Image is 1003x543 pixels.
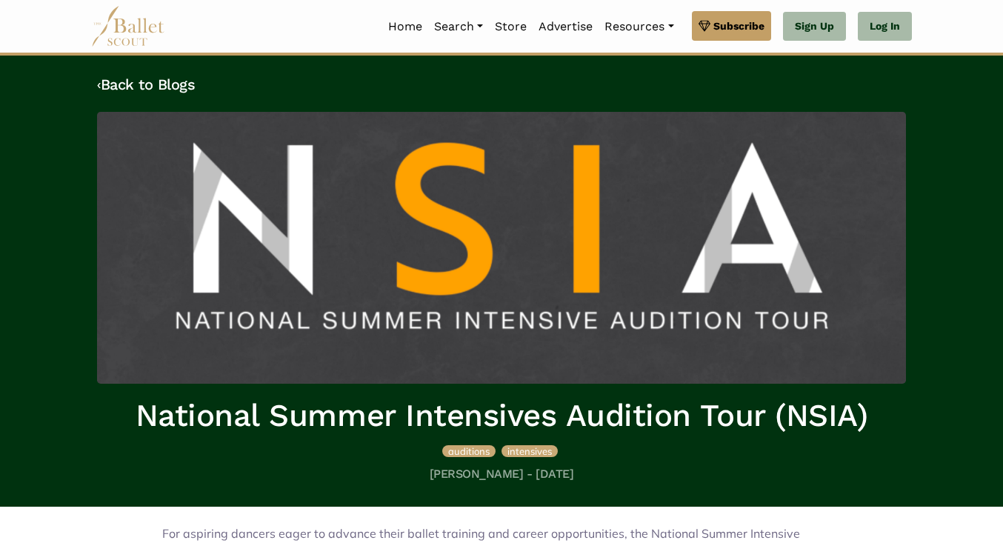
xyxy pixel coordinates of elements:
a: Resources [599,11,679,42]
a: Advertise [533,11,599,42]
img: gem.svg [699,18,710,34]
a: Home [382,11,428,42]
a: intensives [501,443,558,458]
a: Store [489,11,533,42]
a: ‹Back to Blogs [97,76,195,93]
a: Log In [858,12,912,41]
span: auditions [448,445,490,457]
h5: [PERSON_NAME] - [DATE] [97,467,906,482]
a: Sign Up [783,12,846,41]
span: Subscribe [713,18,764,34]
code: ‹ [97,75,101,93]
span: intensives [507,445,552,457]
img: header_image.img [97,112,906,384]
a: Subscribe [692,11,771,41]
h1: National Summer Intensives Audition Tour (NSIA) [97,396,906,436]
a: auditions [442,443,499,458]
a: Search [428,11,489,42]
